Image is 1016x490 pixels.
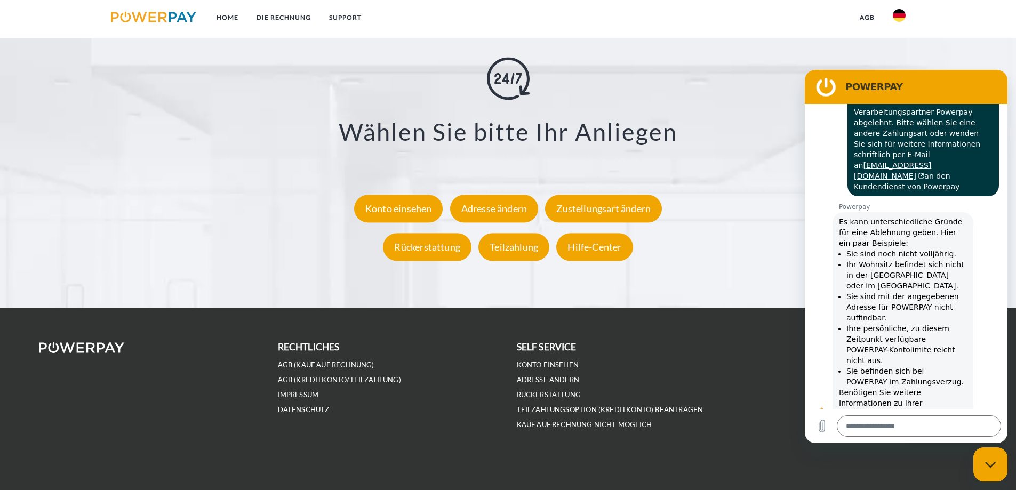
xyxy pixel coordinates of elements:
[851,8,884,27] a: agb
[893,9,906,22] img: de
[34,133,203,141] p: Powerpay
[517,375,580,384] a: Adresse ändern
[42,296,162,317] li: Sie befinden sich bei POWERPAY im Zahlungsverzug.
[447,203,541,214] a: Adresse ändern
[805,70,1007,443] iframe: Messaging-Fenster
[42,189,162,221] li: Ihr Wohnsitz befindet sich nicht in der [GEOGRAPHIC_DATA] oder im [GEOGRAPHIC_DATA].
[542,203,665,214] a: Zustellungsart ändern
[42,221,162,253] li: Sie sind mit der angegebenen Adresse für POWERPAY nicht auffindbar.
[111,103,119,109] svg: (wird in einer neuen Registerkarte geöffnet)
[556,233,633,261] div: Hilfe-Center
[278,341,340,352] b: rechtliches
[545,195,662,222] div: Zustellungsart ändern
[554,241,635,253] a: Hilfe-Center
[247,8,320,27] a: DIE RECHNUNG
[207,8,247,27] a: Home
[351,203,446,214] a: Konto einsehen
[34,147,162,349] div: Benötigen Sie weitere Informationen zu Ihrer individuellen Ablehnung?
[278,390,319,399] a: IMPRESSUM
[517,341,577,352] b: self service
[973,447,1007,481] iframe: Schaltfläche zum Öffnen des Messaging-Fensters; Konversation läuft
[278,375,401,384] a: AGB (Kreditkonto/Teilzahlung)
[34,147,162,179] p: Es kann unterschiedliche Gründe für eine Ablehnung geben. Hier ein paar Beispiele:
[478,233,549,261] div: Teilzahlung
[320,8,371,27] a: SUPPORT
[354,195,443,222] div: Konto einsehen
[383,233,471,261] div: Rückerstattung
[278,360,374,369] a: AGB (Kauf auf Rechnung)
[450,195,539,222] div: Adresse ändern
[6,346,28,367] button: Datei hochladen
[64,117,952,147] h3: Wählen Sie bitte Ihr Anliegen
[517,420,652,429] a: Kauf auf Rechnung nicht möglich
[278,405,330,414] a: DATENSCHUTZ
[380,241,474,253] a: Rückerstattung
[39,342,125,353] img: logo-powerpay-white.svg
[49,91,126,110] a: [EMAIL_ADDRESS][DOMAIN_NAME](wird in einer neuen Registerkarte geöffnet)
[42,179,162,189] li: Sie sind noch nicht volljährig.
[487,58,530,100] img: online-shopping.svg
[111,12,197,22] img: logo-powerpay.svg
[476,241,552,253] a: Teilzahlung
[517,390,581,399] a: Rückerstattung
[517,405,703,414] a: Teilzahlungsoption (KREDITKONTO) beantragen
[517,360,579,369] a: Konto einsehen
[42,253,162,296] li: Ihre persönliche, zu diesem Zeitpunkt verfügbare POWERPAY-Kontolimite reicht nicht aus.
